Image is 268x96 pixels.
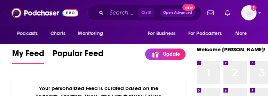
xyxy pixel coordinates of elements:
[12,48,44,63] span: My Feed
[53,48,103,63] span: Popular Feed
[87,5,201,21] div: Search podcasts, credits, & more...
[107,7,138,18] input: Search podcasts, credits, & more...
[148,29,175,38] span: For Business
[11,6,78,19] img: Podchaser - Follow, Share and Rate Podcasts
[163,51,180,57] p: Update
[205,7,216,19] a: Show notifications dropdown
[78,29,103,38] span: Monitoring
[184,27,232,40] button: open menu
[163,11,192,15] span: Open Advanced
[222,7,233,19] a: Show notifications dropdown
[235,29,247,38] span: More
[145,49,186,60] a: Update
[12,27,47,40] button: open menu
[251,5,257,11] svg: Add a profile image
[50,29,65,38] span: Charts
[138,8,155,17] span: Ctrl K
[17,29,38,38] span: Podcasts
[182,4,195,11] span: New
[241,5,257,20] button: Show profile menu
[230,27,256,40] button: open menu
[143,27,184,40] button: open menu
[241,5,257,20] img: User Profile
[241,5,257,20] span: Logged in as Kwall
[160,9,195,17] button: Open AdvancedNew
[12,48,44,64] a: My Feed
[53,48,103,64] a: Popular Feed
[73,27,112,40] button: open menu
[46,27,70,40] a: Charts
[197,46,266,53] a: Welcome [PERSON_NAME]!
[188,29,222,38] span: For Podcasters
